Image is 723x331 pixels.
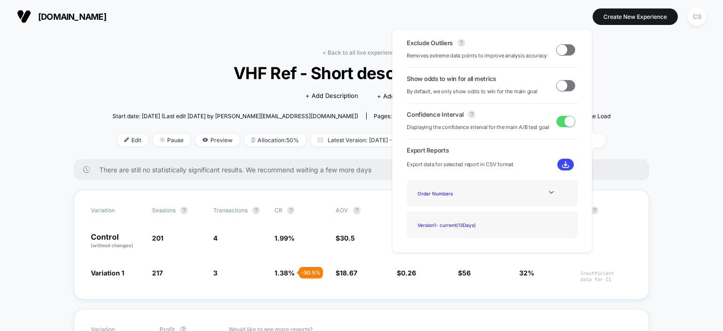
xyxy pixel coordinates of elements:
[213,234,217,242] span: 4
[152,207,176,214] span: Sessions
[99,166,630,174] span: There are still no statistically significant results. We recommend waiting a few more days
[153,134,191,146] span: Pause
[336,207,348,214] span: AOV
[213,269,217,277] span: 3
[688,8,706,26] div: CS
[17,9,31,24] img: Visually logo
[685,7,709,26] button: CS
[112,113,358,120] span: Start date: [DATE] (Last edit [DATE] by [PERSON_NAME][EMAIL_ADDRESS][DOMAIN_NAME])
[353,207,361,214] button: ?
[340,269,357,277] span: 18.67
[414,187,489,200] div: Order Numbers
[336,269,357,277] span: $
[407,87,538,96] span: By default, we only show odds to win for the main goal
[407,39,453,47] span: Exclude Outliers
[252,207,260,214] button: ?
[91,207,143,214] span: Variation
[117,134,148,146] span: Edit
[299,267,323,278] div: - 30.5 %
[458,269,471,277] span: $
[91,233,143,249] p: Control
[519,269,534,277] span: 32%
[152,269,163,277] span: 217
[374,113,411,120] div: Pages:
[407,160,514,169] span: Export data for selected report in CSV format
[340,234,355,242] span: 30.5
[322,49,401,56] a: < Back to all live experiences
[160,137,165,142] img: end
[14,9,109,24] button: [DOMAIN_NAME]
[274,269,295,277] span: 1.38 %
[462,269,471,277] span: 56
[137,63,586,83] span: VHF Ref - Short desc - Mobile
[305,91,358,101] span: + Add Description
[180,207,188,214] button: ?
[38,12,106,22] span: [DOMAIN_NAME]
[287,207,295,214] button: ?
[124,137,129,142] img: edit
[318,137,323,142] img: calendar
[274,207,282,214] span: CR
[593,8,678,25] button: Create New Experience
[407,123,549,132] span: Displaying the confidence interval for the main A/B test goal
[458,39,465,47] button: ?
[152,234,163,242] span: 201
[580,270,632,283] span: Insufficient data for CI
[468,111,475,118] button: ?
[274,234,295,242] span: 1.99 %
[414,218,489,231] div: Version 1 - current ( 13 Days)
[562,161,569,168] img: download
[91,242,133,248] span: (without changes)
[336,234,355,242] span: $
[213,207,248,214] span: Transactions
[244,134,306,146] span: Allocation: 50%
[407,75,496,82] span: Show odds to win for all metrics
[377,92,418,100] span: + Add Images
[580,207,632,214] span: CI
[407,111,463,118] span: Confidence Interval
[407,51,547,60] span: Removes extreme data points to improve analysis accuracy
[195,134,240,146] span: Preview
[311,134,428,146] span: Latest Version: [DATE] - [DATE]
[251,137,255,143] img: rebalance
[580,235,632,249] span: ---
[407,146,578,154] span: Export Reports
[91,269,124,277] span: Variation 1
[401,269,416,277] span: 0.26
[397,269,416,277] span: $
